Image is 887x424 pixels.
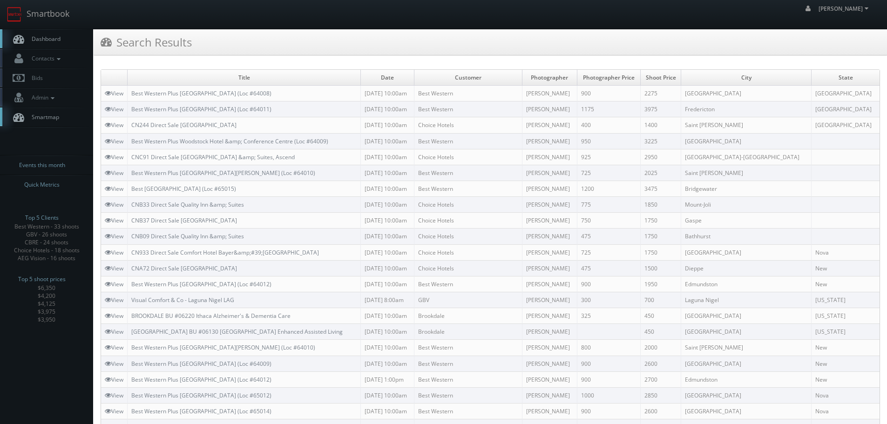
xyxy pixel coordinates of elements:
a: View [105,376,123,384]
td: Edmundston [681,371,812,387]
td: 3475 [641,181,681,196]
td: [PERSON_NAME] [522,197,577,213]
td: Choice Hotels [414,117,522,133]
td: [DATE] 10:00am [361,340,414,356]
a: CN244 Direct Sale [GEOGRAPHIC_DATA] [131,121,237,129]
td: [GEOGRAPHIC_DATA] [812,101,880,117]
td: 1850 [641,197,681,213]
td: Best Western [414,340,522,356]
td: Best Western [414,181,522,196]
td: 1950 [641,276,681,292]
td: Nova [812,387,880,403]
td: Nova [812,244,880,260]
span: Admin [27,94,57,101]
td: Gaspe [681,213,812,229]
span: [PERSON_NAME] [819,5,871,13]
td: Best Western [414,387,522,403]
td: [PERSON_NAME] [522,229,577,244]
a: View [105,312,123,320]
a: View [105,185,123,193]
td: 1400 [641,117,681,133]
td: Photographer Price [577,70,640,86]
span: Events this month [19,161,65,170]
td: Bridgewater [681,181,812,196]
td: [PERSON_NAME] [522,133,577,149]
td: 2025 [641,165,681,181]
a: View [105,216,123,224]
td: 1200 [577,181,640,196]
a: View [105,105,123,113]
td: 900 [577,276,640,292]
td: [DATE] 10:00am [361,260,414,276]
td: [GEOGRAPHIC_DATA] [681,356,812,371]
td: 325 [577,308,640,324]
td: 900 [577,403,640,419]
a: CNB37 Direct Sale [GEOGRAPHIC_DATA] [131,216,237,224]
td: Best Western [414,86,522,101]
td: [DATE] 10:00am [361,324,414,340]
td: [DATE] 10:00am [361,356,414,371]
span: Top 5 shoot prices [18,275,66,284]
td: Dieppe [681,260,812,276]
td: Choice Hotels [414,149,522,165]
a: Best Western Plus [GEOGRAPHIC_DATA] (Loc #65012) [131,391,271,399]
td: 1500 [641,260,681,276]
img: smartbook-logo.png [7,7,22,22]
td: Bathhurst [681,229,812,244]
td: Best Western [414,165,522,181]
a: Best Western Plus [GEOGRAPHIC_DATA][PERSON_NAME] (Loc #64010) [131,343,315,351]
td: [DATE] 10:00am [361,213,414,229]
td: [PERSON_NAME] [522,181,577,196]
td: [DATE] 10:00am [361,133,414,149]
a: CNB09 Direct Sale Quality Inn &amp; Suites [131,232,244,240]
td: Brookdale [414,308,522,324]
span: Dashboard [27,35,61,43]
td: [DATE] 10:00am [361,229,414,244]
td: [GEOGRAPHIC_DATA]-[GEOGRAPHIC_DATA] [681,149,812,165]
td: New [812,260,880,276]
a: View [105,137,123,145]
td: [GEOGRAPHIC_DATA] [812,117,880,133]
td: [PERSON_NAME] [522,387,577,403]
a: View [105,407,123,415]
a: Best Western Plus [GEOGRAPHIC_DATA] (Loc #64008) [131,89,271,97]
td: 450 [641,308,681,324]
td: [PERSON_NAME] [522,86,577,101]
td: 475 [577,229,640,244]
td: Best Western [414,101,522,117]
td: Choice Hotels [414,197,522,213]
td: 2850 [641,387,681,403]
td: Best Western [414,356,522,371]
td: [GEOGRAPHIC_DATA] [812,86,880,101]
td: Best Western [414,276,522,292]
td: Date [361,70,414,86]
td: [PERSON_NAME] [522,371,577,387]
td: [DATE] 10:00am [361,387,414,403]
a: View [105,89,123,97]
a: View [105,249,123,256]
td: [DATE] 10:00am [361,165,414,181]
td: Saint [PERSON_NAME] [681,117,812,133]
td: Best Western [414,371,522,387]
td: 700 [641,292,681,308]
a: View [105,360,123,368]
td: [DATE] 8:00am [361,292,414,308]
td: Shoot Price [641,70,681,86]
td: [GEOGRAPHIC_DATA] [681,86,812,101]
td: Saint [PERSON_NAME] [681,340,812,356]
td: [DATE] 10:00am [361,86,414,101]
td: [GEOGRAPHIC_DATA] [681,387,812,403]
td: 775 [577,197,640,213]
td: Photographer [522,70,577,86]
td: New [812,276,880,292]
td: 1000 [577,387,640,403]
td: [DATE] 10:00am [361,149,414,165]
td: 2600 [641,403,681,419]
td: [PERSON_NAME] [522,101,577,117]
a: View [105,328,123,336]
a: View [105,343,123,351]
span: Contacts [27,54,63,62]
a: View [105,121,123,129]
td: [PERSON_NAME] [522,356,577,371]
td: 450 [641,324,681,340]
